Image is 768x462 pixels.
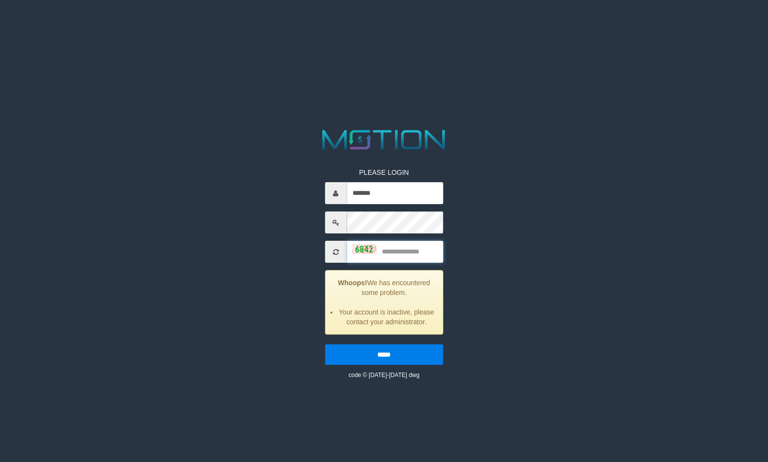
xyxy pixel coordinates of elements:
[349,372,419,378] small: code © [DATE]-[DATE] dwg
[338,279,367,287] strong: Whoops!
[325,168,443,177] p: PLEASE LOGIN
[337,307,435,327] li: Your account is inactive, please contact your administrator.
[325,270,443,335] div: We has encountered some problem.
[352,244,376,254] img: captcha
[317,126,451,153] img: MOTION_logo.png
